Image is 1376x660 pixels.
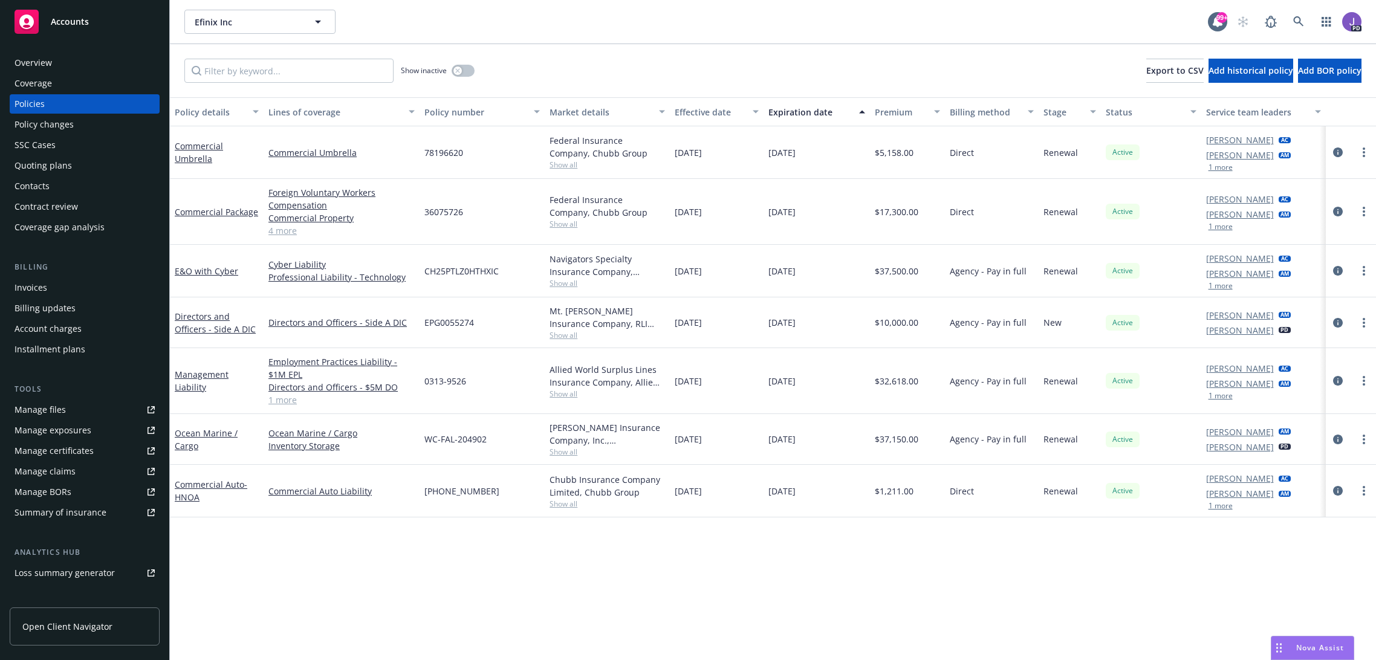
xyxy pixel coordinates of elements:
div: Federal Insurance Company, Chubb Group [550,193,665,219]
div: Expiration date [768,106,852,118]
span: Renewal [1043,485,1078,497]
div: Allied World Surplus Lines Insurance Company, Allied World Assurance Company (AWAC), RT Specialty... [550,363,665,389]
a: [PERSON_NAME] [1206,377,1274,390]
span: Direct [950,485,974,497]
div: Installment plans [15,340,85,359]
div: Overview [15,53,52,73]
span: [DATE] [768,485,796,497]
span: - HNOA [175,479,247,503]
span: [DATE] [675,485,702,497]
a: Professional Liability - Technology [268,271,415,283]
span: Renewal [1043,265,1078,277]
span: Show all [550,160,665,170]
span: [DATE] [675,316,702,329]
span: [DATE] [768,433,796,445]
span: Add historical policy [1209,65,1293,76]
div: Federal Insurance Company, Chubb Group [550,134,665,160]
button: Efinix Inc [184,10,336,34]
a: circleInformation [1331,315,1345,330]
a: Manage claims [10,462,160,481]
span: Renewal [1043,375,1078,387]
a: Account charges [10,319,160,338]
a: Coverage [10,74,160,93]
a: Manage exposures [10,421,160,440]
span: Show all [550,219,665,229]
a: Billing updates [10,299,160,318]
button: Nova Assist [1271,636,1354,660]
button: Expiration date [764,97,870,126]
div: Tools [10,383,160,395]
a: Manage BORs [10,482,160,502]
input: Filter by keyword... [184,59,394,83]
span: Direct [950,205,974,218]
a: circleInformation [1331,264,1345,278]
button: Effective date [670,97,764,126]
div: Billing method [950,106,1021,118]
span: WC-FAL-204902 [424,433,487,445]
span: Show all [550,447,665,457]
span: Active [1111,375,1135,386]
button: Policy details [170,97,264,126]
a: Invoices [10,278,160,297]
a: [PERSON_NAME] [1206,441,1274,453]
a: circleInformation [1331,374,1345,388]
a: Foreign Voluntary Workers Compensation [268,186,415,212]
span: Agency - Pay in full [950,375,1027,387]
span: $10,000.00 [875,316,918,329]
div: Loss summary generator [15,563,115,583]
div: Manage claims [15,462,76,481]
a: Accounts [10,5,160,39]
div: Policies [15,94,45,114]
span: CH25PTLZ0HTHXIC [424,265,499,277]
div: Policy number [424,106,527,118]
span: Show inactive [401,65,447,76]
button: Add historical policy [1209,59,1293,83]
div: [PERSON_NAME] Insurance Company, Inc., [PERSON_NAME] Group, [PERSON_NAME] Cargo [550,421,665,447]
a: [PERSON_NAME] [1206,193,1274,205]
a: Manage certificates [10,441,160,461]
span: Efinix Inc [195,16,299,28]
span: Add BOR policy [1298,65,1361,76]
a: Ocean Marine / Cargo [175,427,238,451]
a: Overview [10,53,160,73]
div: Market details [550,106,652,118]
div: SSC Cases [15,135,56,155]
a: Policy changes [10,115,160,134]
div: Summary of insurance [15,503,106,522]
span: Show all [550,499,665,509]
button: Billing method [945,97,1039,126]
div: Manage exposures [15,421,91,440]
a: [PERSON_NAME] [1206,267,1274,280]
span: 78196620 [424,146,463,159]
span: Active [1111,434,1135,445]
button: Service team leaders [1201,97,1326,126]
div: Coverage gap analysis [15,218,105,237]
span: Active [1111,485,1135,496]
a: Search [1287,10,1311,34]
div: Contacts [15,176,50,196]
span: [DATE] [675,146,702,159]
div: Quoting plans [15,156,72,175]
span: Show all [550,278,665,288]
div: Stage [1043,106,1083,118]
div: Chubb Insurance Company Limited, Chubb Group [550,473,665,499]
span: $17,300.00 [875,205,918,218]
span: Renewal [1043,205,1078,218]
a: Cyber Liability [268,258,415,271]
button: Premium [870,97,945,126]
span: Export to CSV [1146,65,1204,76]
a: [PERSON_NAME] [1206,425,1274,438]
button: 1 more [1209,282,1233,290]
a: Manage files [10,400,160,419]
span: [DATE] [675,265,702,277]
a: more [1357,432,1371,447]
span: $32,618.00 [875,375,918,387]
span: [DATE] [768,316,796,329]
a: Directors and Officers - Side A DIC [175,311,256,335]
span: [DATE] [768,205,796,218]
div: Analytics hub [10,546,160,558]
button: Add BOR policy [1298,59,1361,83]
button: Export to CSV [1146,59,1204,83]
a: E&O with Cyber [175,265,238,277]
div: Billing [10,261,160,273]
